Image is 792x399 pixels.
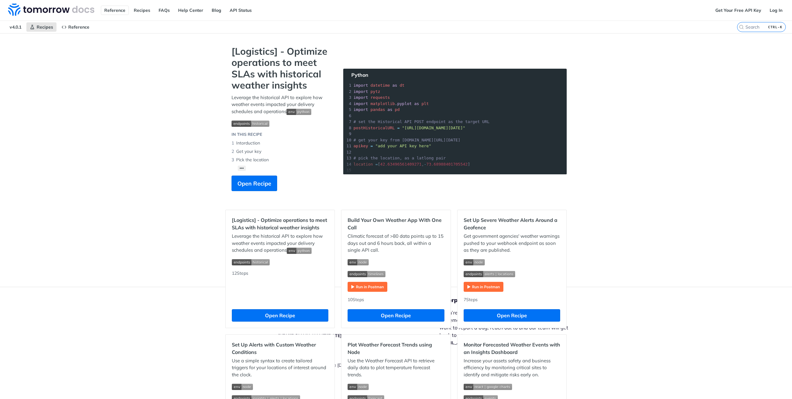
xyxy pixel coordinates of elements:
[464,357,560,378] p: Increase your assets safety and business efficiency by monitoring critical sites to identify and ...
[348,259,369,265] img: env
[286,109,311,115] img: env
[348,216,444,231] h2: Build Your Own Weather App With One Call
[286,108,311,114] span: Expand image
[348,309,444,322] button: Open Recipe
[464,296,560,303] div: 7 Steps
[232,156,331,164] li: Pick the location
[101,6,129,15] a: Reference
[232,216,328,231] h2: [Logistics] - Optimize operations to meet SLAs with historical weather insights
[232,259,270,265] img: endpoint
[348,270,444,277] span: Expand image
[155,6,173,15] a: FAQs
[348,341,444,356] h2: Plot Weather Forecast Trends using Node
[232,383,328,390] span: Expand image
[232,131,262,138] div: IN THIS RECIPE
[464,384,512,390] img: env
[232,384,253,390] img: env
[232,94,331,115] p: Leverage the historical API to explore how weather events impacted your delivery schedules and op...
[348,384,369,390] img: env
[464,216,560,231] h2: Set Up Severe Weather Alerts Around a Geofence
[237,179,271,188] span: Open Recipe
[464,282,503,292] img: Run in Postman
[348,282,387,292] img: Run in Postman
[232,46,331,91] strong: [Logistics] - Optimize operations to meet SLAs with historical weather insights
[348,357,444,378] p: Use the Weather Forecast API to retrieve daily data to plot temperature forecast trends.
[232,341,328,356] h2: Set Up Alerts with Custom Weather Conditions
[232,259,328,266] span: Expand image
[287,248,312,254] img: env
[287,247,312,253] span: Expand image
[208,6,225,15] a: Blog
[130,6,154,15] a: Recipes
[232,233,328,254] p: Leverage the historical API to explore how weather events impacted your delivery schedules and op...
[37,24,53,30] span: Recipes
[232,121,269,127] img: endpoint
[232,147,331,156] li: Get your key
[6,22,25,32] span: v4.0.1
[464,259,560,266] span: Expand image
[232,120,331,127] span: Expand image
[712,6,765,15] a: Get Your Free API Key
[348,259,444,266] span: Expand image
[8,3,94,16] img: Tomorrow.io Weather API Docs
[464,383,560,390] span: Expand image
[464,259,485,265] img: env
[232,270,328,303] div: 12 Steps
[767,24,784,30] kbd: CTRL-K
[348,296,444,303] div: 10 Steps
[348,283,387,289] a: Expand image
[464,270,560,277] span: Expand image
[739,25,744,30] svg: Search
[464,271,515,277] img: endpoint
[464,283,503,289] a: Expand image
[226,6,255,15] a: API Status
[766,6,786,15] a: Log In
[58,22,93,32] a: Reference
[175,6,207,15] a: Help Center
[68,24,89,30] span: Reference
[232,357,328,378] p: Use a simple syntax to create tailored triggers for your locations of interest around the clock.
[348,383,444,390] span: Expand image
[232,309,328,322] button: Open Recipe
[464,309,560,322] button: Open Recipe
[26,22,56,32] a: Recipes
[238,166,246,171] button: •••
[464,341,560,356] h2: Monitor Forecasted Weather Events with an Insights Dashboard
[348,233,444,254] p: Climatic forecast of >80 data points up to 15 days out and 6 hours back, all within a single API ...
[348,271,385,277] img: endpoint
[232,139,331,147] li: Intorduction
[278,333,342,338] a: [URL][DOMAIN_NAME][DATE]
[232,176,277,191] button: Open Recipe
[464,233,560,254] p: Get government agencies' weather warnings pushed to your webhook endpoint as soon as they are pub...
